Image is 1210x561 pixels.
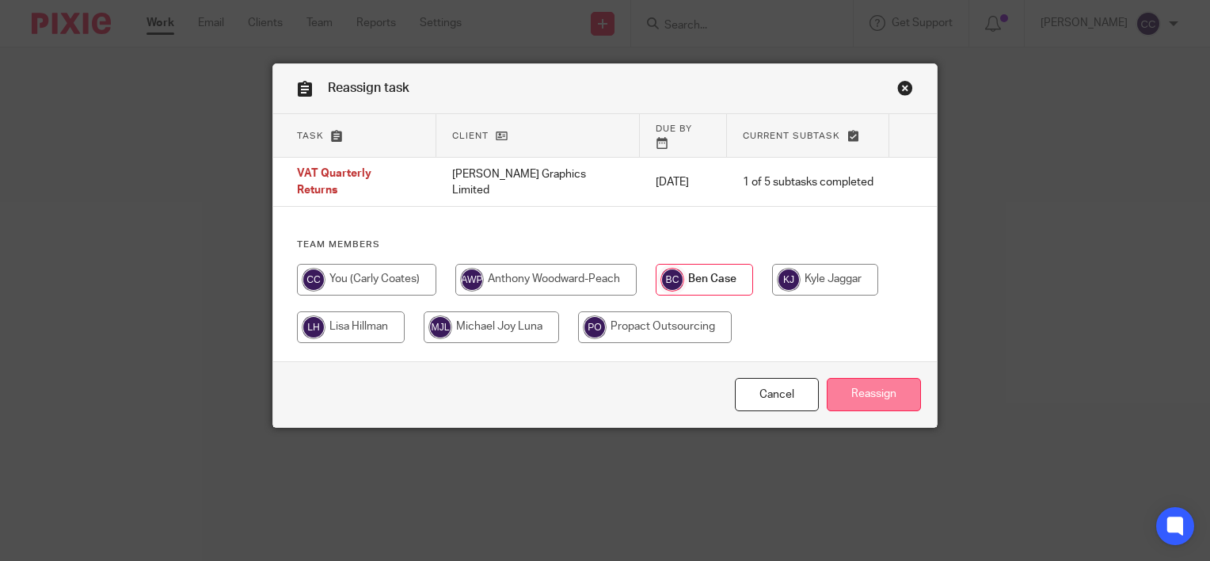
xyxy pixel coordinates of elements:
[297,239,913,251] h4: Team members
[656,124,692,133] span: Due by
[897,80,913,101] a: Close this dialog window
[727,158,889,207] td: 1 of 5 subtasks completed
[452,132,489,140] span: Client
[656,174,711,190] p: [DATE]
[827,378,921,412] input: Reassign
[297,169,371,197] span: VAT Quarterly Returns
[297,132,324,140] span: Task
[452,166,624,199] p: [PERSON_NAME] Graphics Limited
[328,82,409,94] span: Reassign task
[743,132,840,140] span: Current subtask
[735,378,819,412] a: Close this dialog window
